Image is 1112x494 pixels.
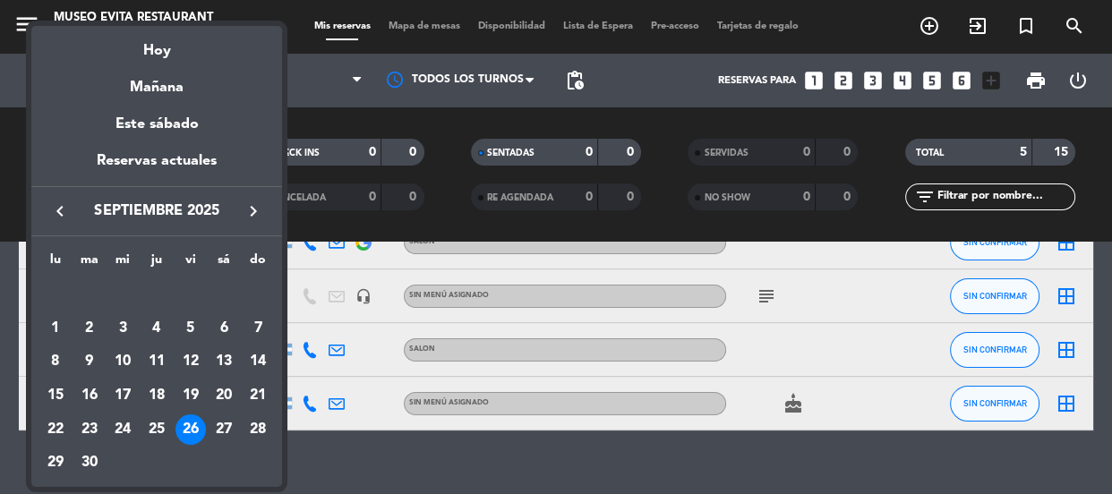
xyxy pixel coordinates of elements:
td: 26 de septiembre de 2025 [174,413,208,447]
div: 26 [175,414,206,445]
div: Mañana [31,63,282,99]
div: 12 [175,346,206,377]
td: 9 de septiembre de 2025 [73,345,107,379]
div: 30 [74,447,105,478]
td: 6 de septiembre de 2025 [208,311,242,345]
th: viernes [174,250,208,277]
div: 18 [141,380,172,411]
td: 17 de septiembre de 2025 [106,379,140,413]
td: SEP. [38,277,275,311]
i: keyboard_arrow_right [243,200,264,222]
div: 13 [209,346,239,377]
td: 4 de septiembre de 2025 [140,311,174,345]
div: 8 [40,346,71,377]
div: 10 [107,346,138,377]
div: 23 [74,414,105,445]
th: jueves [140,250,174,277]
td: 27 de septiembre de 2025 [208,413,242,447]
div: Este sábado [31,99,282,149]
th: miércoles [106,250,140,277]
td: 30 de septiembre de 2025 [73,446,107,480]
button: keyboard_arrow_left [44,200,76,223]
td: 14 de septiembre de 2025 [241,345,275,379]
td: 21 de septiembre de 2025 [241,379,275,413]
div: 25 [141,414,172,445]
div: 7 [243,313,273,344]
div: 24 [107,414,138,445]
td: 25 de septiembre de 2025 [140,413,174,447]
td: 28 de septiembre de 2025 [241,413,275,447]
span: septiembre 2025 [76,200,237,223]
div: 3 [107,313,138,344]
td: 19 de septiembre de 2025 [174,379,208,413]
td: 3 de septiembre de 2025 [106,311,140,345]
th: lunes [38,250,73,277]
th: domingo [241,250,275,277]
div: 22 [40,414,71,445]
div: 28 [243,414,273,445]
td: 7 de septiembre de 2025 [241,311,275,345]
div: 9 [74,346,105,377]
div: 5 [175,313,206,344]
div: 21 [243,380,273,411]
div: 20 [209,380,239,411]
td: 22 de septiembre de 2025 [38,413,73,447]
td: 1 de septiembre de 2025 [38,311,73,345]
td: 10 de septiembre de 2025 [106,345,140,379]
div: 4 [141,313,172,344]
div: Reservas actuales [31,149,282,186]
td: 13 de septiembre de 2025 [208,345,242,379]
i: keyboard_arrow_left [49,200,71,222]
td: 12 de septiembre de 2025 [174,345,208,379]
td: 8 de septiembre de 2025 [38,345,73,379]
th: martes [73,250,107,277]
td: 20 de septiembre de 2025 [208,379,242,413]
div: 17 [107,380,138,411]
div: 27 [209,414,239,445]
td: 16 de septiembre de 2025 [73,379,107,413]
div: 16 [74,380,105,411]
div: 1 [40,313,71,344]
td: 23 de septiembre de 2025 [73,413,107,447]
td: 18 de septiembre de 2025 [140,379,174,413]
th: sábado [208,250,242,277]
td: 11 de septiembre de 2025 [140,345,174,379]
div: 15 [40,380,71,411]
div: 29 [40,447,71,478]
td: 15 de septiembre de 2025 [38,379,73,413]
div: 2 [74,313,105,344]
div: 6 [209,313,239,344]
div: Hoy [31,26,282,63]
button: keyboard_arrow_right [237,200,269,223]
div: 19 [175,380,206,411]
div: 11 [141,346,172,377]
td: 29 de septiembre de 2025 [38,446,73,480]
td: 24 de septiembre de 2025 [106,413,140,447]
div: 14 [243,346,273,377]
td: 2 de septiembre de 2025 [73,311,107,345]
td: 5 de septiembre de 2025 [174,311,208,345]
